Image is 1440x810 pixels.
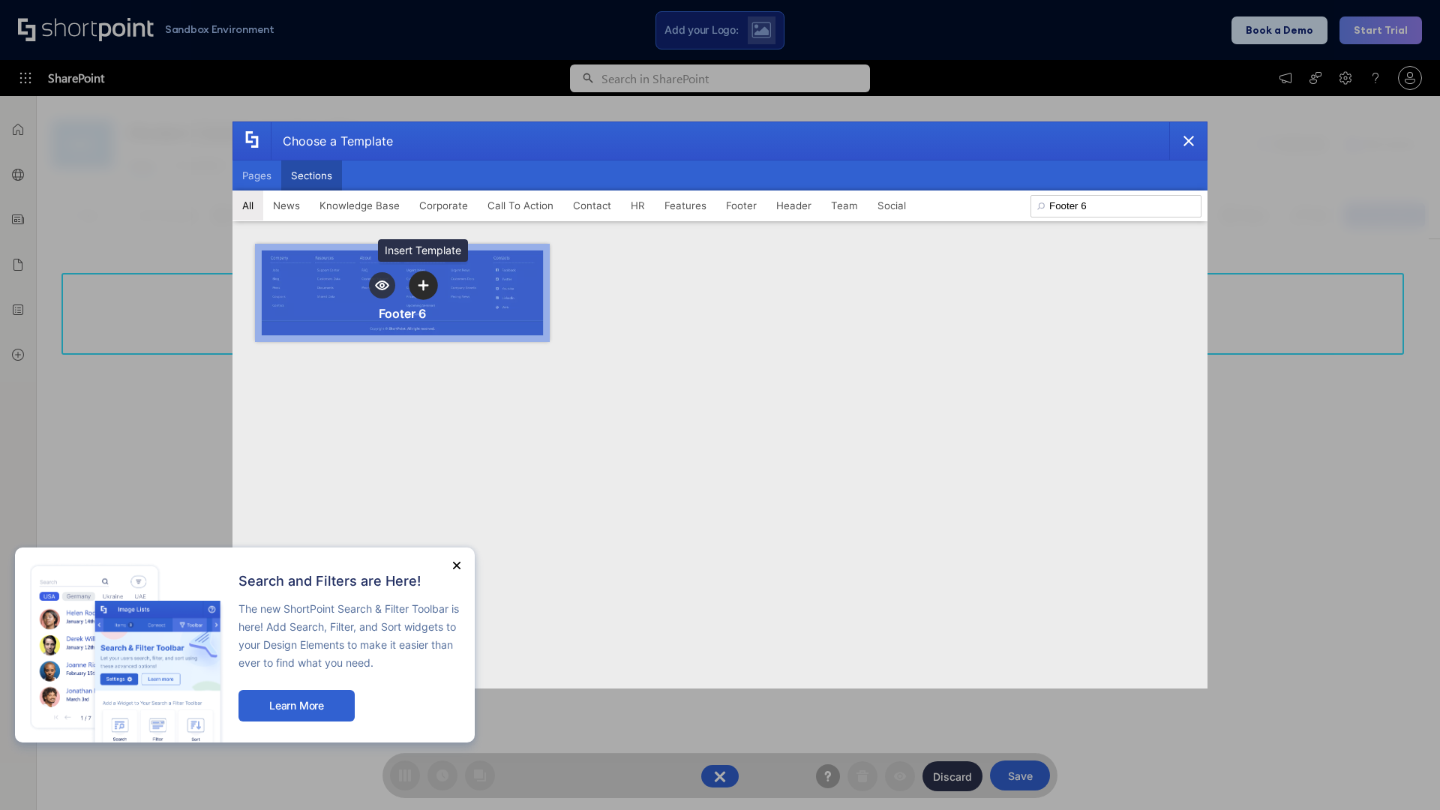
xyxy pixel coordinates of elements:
[263,190,310,220] button: News
[281,160,342,190] button: Sections
[563,190,621,220] button: Contact
[232,190,263,220] button: All
[271,122,393,160] div: Choose a Template
[821,190,868,220] button: Team
[238,690,355,721] button: Learn More
[766,190,821,220] button: Header
[232,160,281,190] button: Pages
[1030,195,1201,217] input: Search
[621,190,655,220] button: HR
[232,121,1207,688] div: template selector
[655,190,716,220] button: Features
[1365,738,1440,810] iframe: Chat Widget
[716,190,766,220] button: Footer
[379,306,426,321] div: Footer 6
[238,574,460,589] h2: Search and Filters are Here!
[310,190,409,220] button: Knowledge Base
[30,562,223,742] img: new feature image
[238,600,460,672] p: The new ShortPoint Search & Filter Toolbar is here! Add Search, Filter, and Sort widgets to your ...
[409,190,478,220] button: Corporate
[868,190,916,220] button: Social
[478,190,563,220] button: Call To Action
